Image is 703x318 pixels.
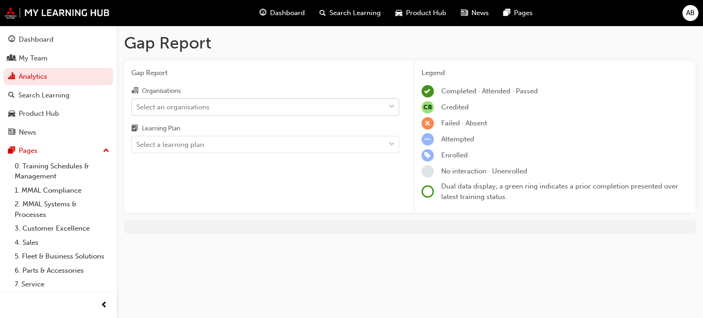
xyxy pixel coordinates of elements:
[18,90,70,101] div: Search Learning
[422,68,689,78] div: Legend
[19,146,38,156] div: Pages
[8,129,15,137] span: news-icon
[422,149,434,162] span: learningRecordVerb_ENROLL-icon
[142,86,181,96] div: Organisations
[389,101,395,113] span: down-icon
[686,8,695,18] span: AB
[5,7,110,19] img: mmal
[496,4,540,22] a: pages-iconPages
[11,183,113,198] a: 1. MMAL Compliance
[101,300,108,311] span: prev-icon
[11,264,113,278] a: 6. Parts & Accessories
[441,103,469,111] span: Credited
[406,8,446,18] span: Product Hub
[441,167,527,175] span: No interaction · Unenrolled
[11,291,113,306] a: 8. Technical
[330,8,381,18] span: Search Learning
[136,140,204,150] div: Select a learning plan
[142,124,180,133] div: Learning Plan
[4,31,113,48] a: Dashboard
[131,87,138,95] span: organisation-icon
[131,125,138,133] span: learningplan-icon
[422,101,434,113] span: null-icon
[19,34,54,45] div: Dashboard
[454,4,496,22] a: news-iconNews
[11,249,113,264] a: 5. Fleet & Business Solutions
[441,151,468,159] span: Enrolled
[270,8,305,18] span: Dashboard
[8,36,15,44] span: guage-icon
[8,110,15,118] span: car-icon
[388,4,454,22] a: car-iconProduct Hub
[471,8,489,18] span: News
[4,105,113,122] a: Product Hub
[514,8,533,18] span: Pages
[4,87,113,104] a: Search Learning
[19,127,36,138] div: News
[19,108,59,119] div: Product Hub
[131,68,399,78] span: Gap Report
[441,87,538,95] span: Completed · Attended · Passed
[11,277,113,291] a: 7. Service
[422,133,434,146] span: learningRecordVerb_ATTEMPT-icon
[11,197,113,221] a: 2. MMAL Systems & Processes
[103,145,109,157] span: up-icon
[312,4,388,22] a: search-iconSearch Learning
[4,68,113,85] a: Analytics
[11,236,113,250] a: 4. Sales
[4,124,113,141] a: News
[8,73,15,81] span: chart-icon
[11,159,113,183] a: 0. Training Schedules & Management
[124,33,696,53] h1: Gap Report
[422,165,434,178] span: learningRecordVerb_NONE-icon
[260,7,266,19] span: guage-icon
[319,7,326,19] span: search-icon
[441,182,678,201] span: Dual data display; a green ring indicates a prior completion presented over latest training status.
[422,117,434,129] span: learningRecordVerb_FAIL-icon
[461,7,468,19] span: news-icon
[8,54,15,63] span: people-icon
[441,135,474,143] span: Attempted
[8,92,15,100] span: search-icon
[4,50,113,67] a: My Team
[389,139,395,151] span: down-icon
[395,7,402,19] span: car-icon
[422,85,434,97] span: learningRecordVerb_COMPLETE-icon
[441,119,487,127] span: Failed · Absent
[136,102,210,112] div: Select an organisations
[8,147,15,155] span: pages-icon
[682,5,698,21] button: AB
[252,4,312,22] a: guage-iconDashboard
[19,53,48,64] div: My Team
[4,142,113,159] button: Pages
[4,29,113,142] button: DashboardMy TeamAnalyticsSearch LearningProduct HubNews
[11,221,113,236] a: 3. Customer Excellence
[503,7,510,19] span: pages-icon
